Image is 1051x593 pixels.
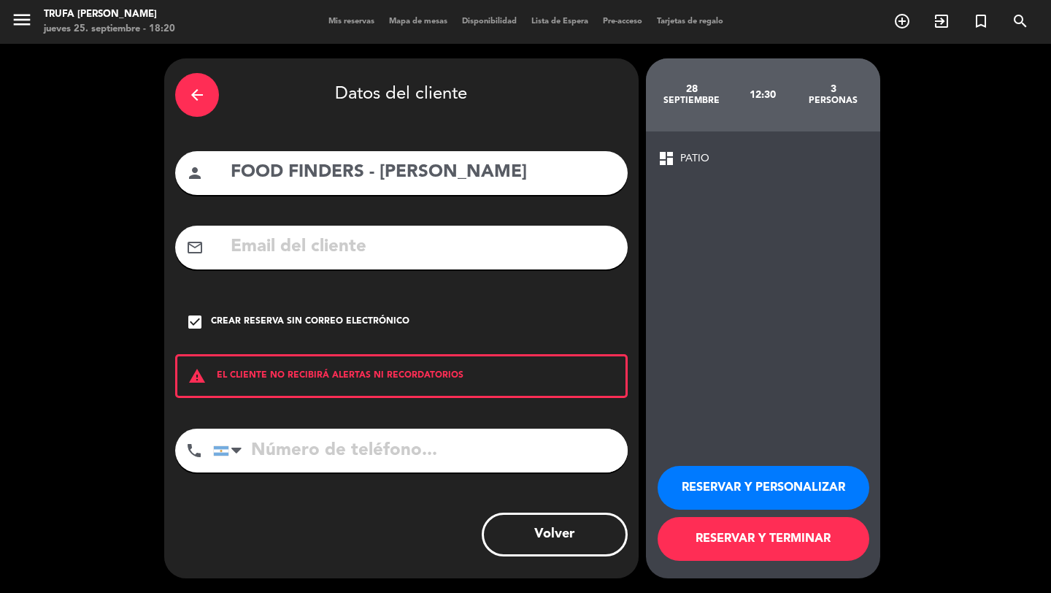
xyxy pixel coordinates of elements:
[185,442,203,459] i: phone
[933,12,950,30] i: exit_to_app
[11,9,33,31] i: menu
[44,7,175,22] div: Trufa [PERSON_NAME]
[229,158,617,188] input: Nombre del cliente
[658,466,869,510] button: RESERVAR Y PERSONALIZAR
[658,150,675,167] span: dashboard
[893,12,911,30] i: add_circle_outline
[727,69,798,120] div: 12:30
[650,18,731,26] span: Tarjetas de regalo
[680,150,709,167] span: PATIO
[175,69,628,120] div: Datos del cliente
[214,429,247,472] div: Argentina: +54
[382,18,455,26] span: Mapa de mesas
[798,83,869,95] div: 3
[175,354,628,398] div: EL CLIENTE NO RECIBIRÁ ALERTAS NI RECORDATORIOS
[321,18,382,26] span: Mis reservas
[44,22,175,37] div: jueves 25. septiembre - 18:20
[596,18,650,26] span: Pre-acceso
[186,164,204,182] i: person
[213,429,628,473] input: Número de teléfono...
[211,315,409,329] div: Crear reserva sin correo electrónico
[524,18,596,26] span: Lista de Espera
[658,517,869,561] button: RESERVAR Y TERMINAR
[11,9,33,36] button: menu
[177,367,217,385] i: warning
[482,513,628,556] button: Volver
[798,95,869,107] div: personas
[455,18,524,26] span: Disponibilidad
[657,83,728,95] div: 28
[657,95,728,107] div: septiembre
[188,86,206,104] i: arrow_back
[186,313,204,331] i: check_box
[1012,12,1029,30] i: search
[229,232,617,262] input: Email del cliente
[972,12,990,30] i: turned_in_not
[186,239,204,256] i: mail_outline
